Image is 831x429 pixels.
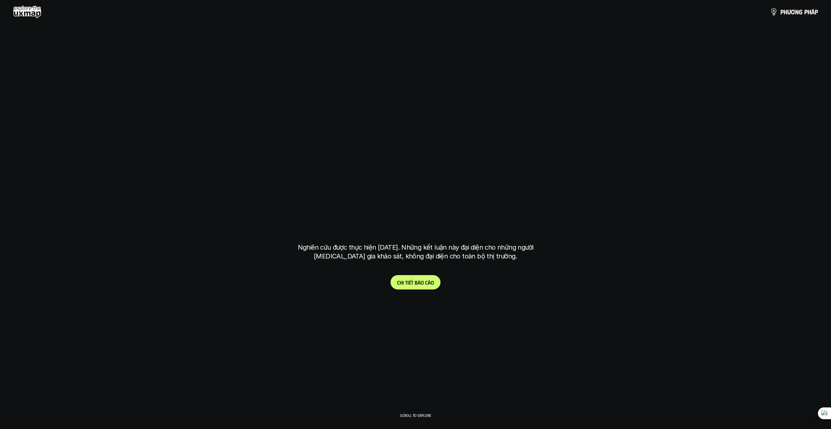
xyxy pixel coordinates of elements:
span: c [425,279,428,286]
span: h [784,8,787,15]
span: h [400,279,403,286]
span: h [807,8,811,15]
span: i [403,279,404,286]
span: o [421,279,424,286]
span: n [795,8,799,15]
span: g [799,8,803,15]
span: C [397,279,400,286]
span: b [415,279,418,286]
span: á [428,279,431,286]
span: ế [409,279,411,286]
span: ư [787,8,791,15]
span: t [411,279,413,286]
h1: phạm vi công việc của [296,150,535,177]
span: á [418,279,421,286]
span: p [804,8,807,15]
h1: tại [GEOGRAPHIC_DATA] [299,201,532,229]
a: Chitiếtbáocáo [391,275,440,289]
span: i [408,279,409,286]
span: p [815,8,818,15]
span: á [811,8,815,15]
span: ơ [791,8,795,15]
a: phươngpháp [770,5,818,18]
p: Scroll to explore [400,413,431,418]
p: Nghiên cứu được thực hiện [DATE]. Những kết luận này đại diện cho những người [MEDICAL_DATA] gia ... [293,243,538,261]
span: p [780,8,784,15]
h6: Kết quả nghiên cứu [393,134,443,141]
span: t [405,279,408,286]
span: o [431,279,434,286]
